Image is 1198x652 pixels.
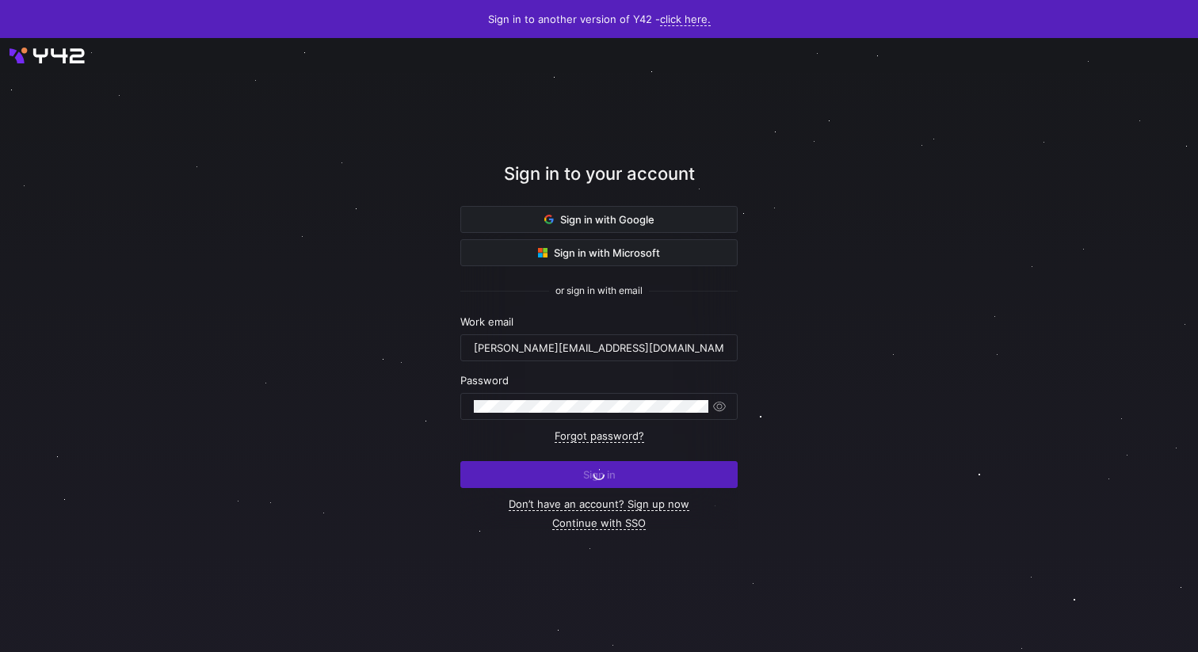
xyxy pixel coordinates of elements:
[460,206,738,233] button: Sign in with Google
[460,161,738,206] div: Sign in to your account
[660,13,711,26] a: click here.
[552,517,646,530] a: Continue with SSO
[555,429,644,443] a: Forgot password?
[555,285,643,296] span: or sign in with email
[460,374,509,387] span: Password
[544,213,654,226] span: Sign in with Google
[538,246,660,259] span: Sign in with Microsoft
[509,498,689,511] a: Don’t have an account? Sign up now
[460,239,738,266] button: Sign in with Microsoft
[460,315,513,328] span: Work email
